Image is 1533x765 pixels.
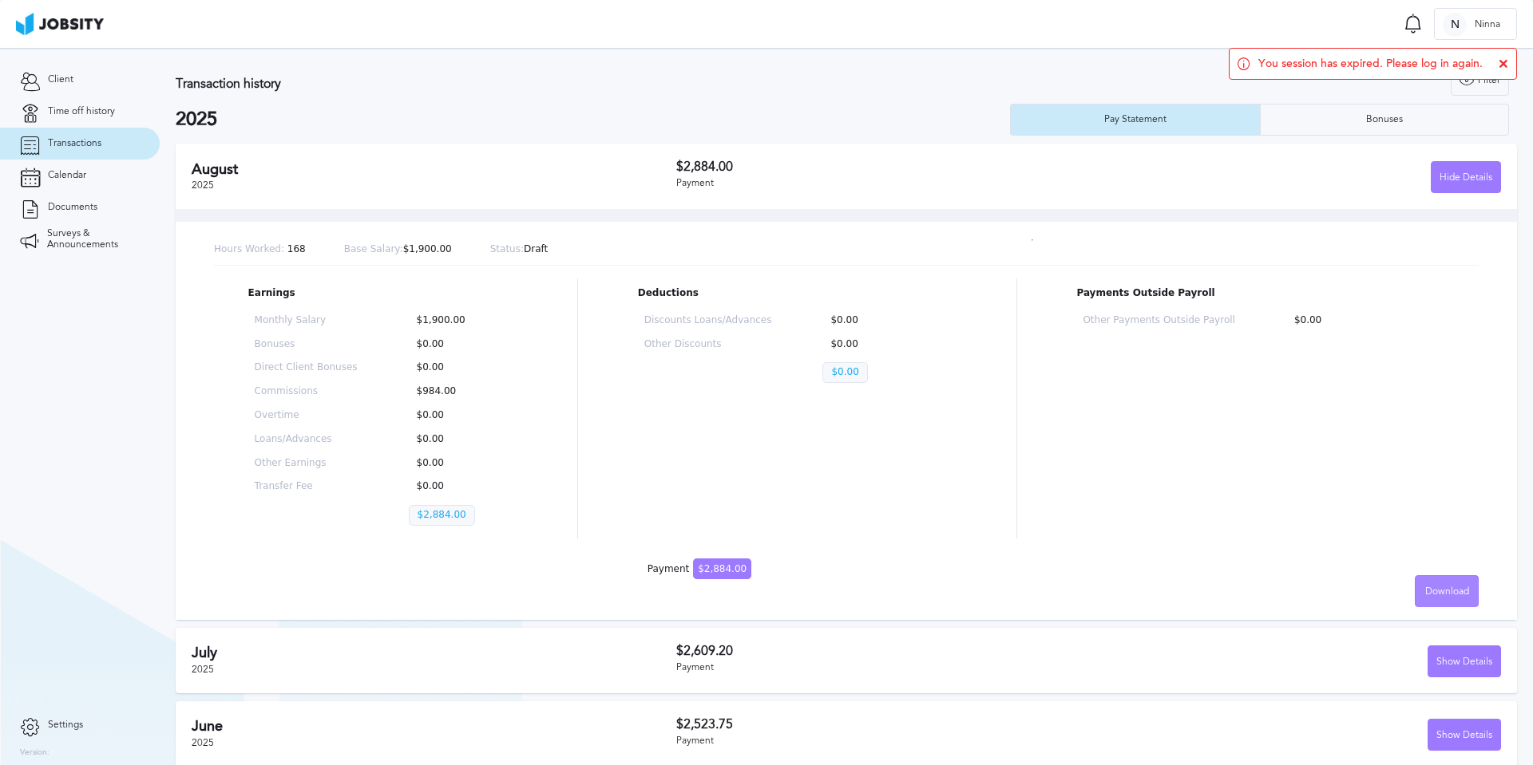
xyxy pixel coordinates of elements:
[409,339,512,350] p: $0.00
[409,458,512,469] p: $0.00
[409,481,512,492] p: $0.00
[48,720,83,731] span: Settings
[1358,114,1411,125] div: Bonuses
[644,315,772,326] p: Discounts Loans/Advances
[1083,315,1234,326] p: Other Payments Outside Payroll
[255,410,358,421] p: Overtime
[16,13,104,35] img: ab4bad089aa723f57921c736e9817d99.png
[48,170,86,181] span: Calendar
[248,288,518,299] p: Earnings
[255,315,358,326] p: Monthly Salary
[192,161,676,178] h2: August
[1428,720,1500,751] div: Show Details
[255,339,358,350] p: Bonuses
[1434,8,1517,40] button: NNinna
[1425,586,1469,597] span: Download
[48,106,115,117] span: Time off history
[638,288,957,299] p: Deductions
[192,737,214,748] span: 2025
[409,410,512,421] p: $0.00
[1428,646,1500,678] div: Show Details
[192,645,676,661] h2: July
[409,315,512,326] p: $1,900.00
[48,138,101,149] span: Transactions
[693,558,751,579] span: $2,884.00
[1443,13,1467,37] div: N
[490,243,524,254] span: Status:
[1096,114,1175,125] div: Pay Statement
[822,339,950,350] p: $0.00
[255,434,358,445] p: Loans/Advances
[20,748,50,758] label: Version:
[1415,575,1479,607] button: Download
[1428,719,1501,751] button: Show Details
[409,434,512,445] p: $0.00
[255,386,358,397] p: Commissions
[1452,65,1508,97] div: Filter
[409,362,512,373] p: $0.00
[676,717,1089,731] h3: $2,523.75
[1431,161,1501,193] button: Hide Details
[676,178,1089,189] div: Payment
[176,108,1010,131] h2: 2025
[409,386,512,397] p: $984.00
[1260,104,1510,136] button: Bonuses
[1286,315,1438,326] p: $0.00
[1076,288,1444,299] p: Payments Outside Payroll
[1451,64,1509,96] button: Filter
[176,77,905,91] h3: Transaction history
[192,179,214,191] span: 2025
[676,735,1089,747] div: Payment
[192,664,214,675] span: 2025
[344,243,403,254] span: Base Salary:
[1010,104,1260,136] button: Pay Statement
[48,74,73,85] span: Client
[1428,645,1501,677] button: Show Details
[255,458,358,469] p: Other Earnings
[648,564,751,575] div: Payment
[822,362,867,383] p: $0.00
[214,244,306,255] p: 168
[1432,162,1500,194] div: Hide Details
[1258,57,1483,70] span: You session has expired. Please log in again.
[1467,19,1508,30] span: Ninna
[676,160,1089,174] h3: $2,884.00
[676,644,1089,658] h3: $2,609.20
[409,505,475,526] p: $2,884.00
[48,202,97,213] span: Documents
[47,228,140,250] span: Surveys & Announcements
[255,362,358,373] p: Direct Client Bonuses
[255,481,358,492] p: Transfer Fee
[644,339,772,350] p: Other Discounts
[676,662,1089,673] div: Payment
[214,243,284,254] span: Hours Worked:
[192,718,676,735] h2: June
[822,315,950,326] p: $0.00
[344,244,452,255] p: $1,900.00
[490,244,549,255] p: Draft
